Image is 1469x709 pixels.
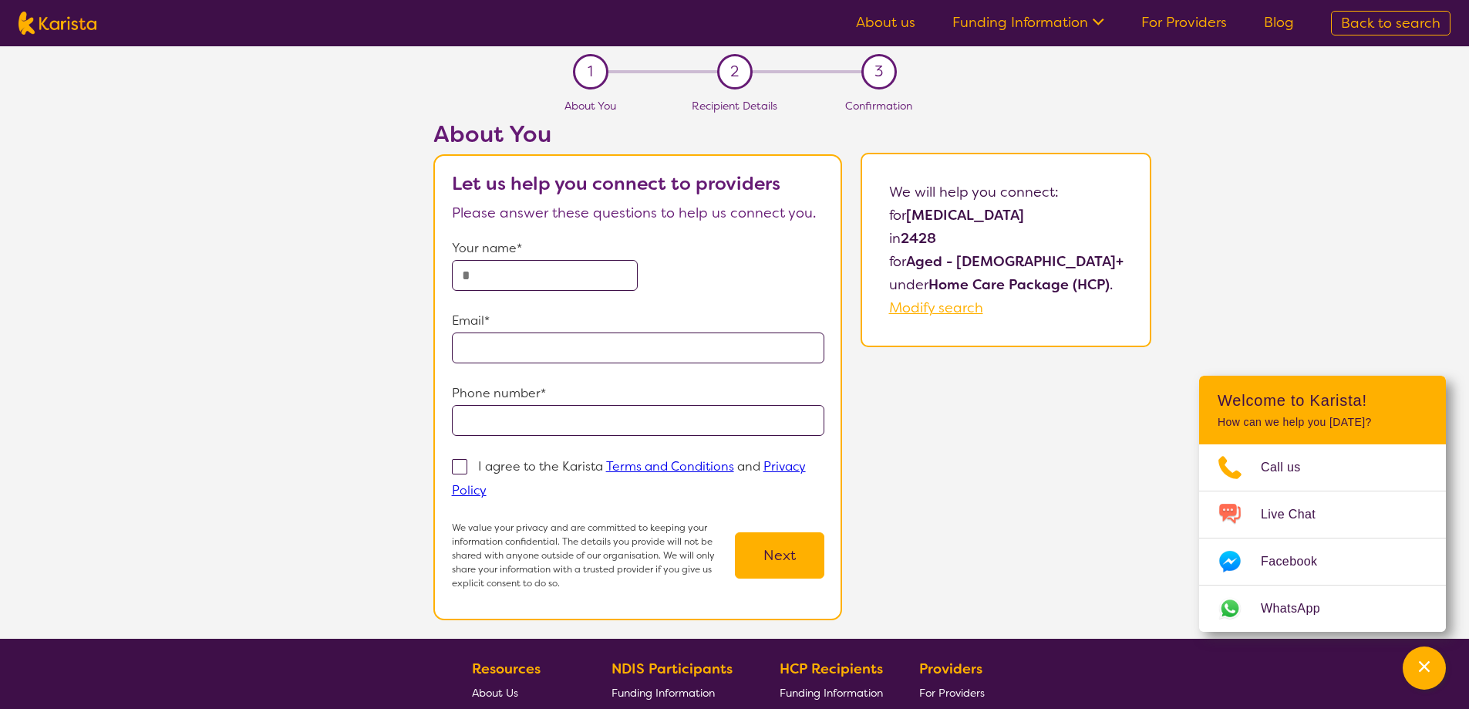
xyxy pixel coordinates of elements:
span: Call us [1261,456,1319,479]
a: Funding Information [952,13,1104,32]
a: Terms and Conditions [606,458,734,474]
p: under . [889,273,1124,296]
a: About us [856,13,915,32]
a: For Providers [1141,13,1227,32]
p: We value your privacy and are committed to keeping your information confidential. The details you... [452,521,736,590]
b: Aged - [DEMOGRAPHIC_DATA]+ [906,252,1124,271]
span: Facebook [1261,550,1336,573]
p: Email* [452,309,825,333]
span: Recipient Details [692,99,777,113]
span: Funding Information [780,686,883,700]
span: Live Chat [1261,503,1334,526]
p: I agree to the Karista and [452,458,806,498]
p: for [889,250,1124,273]
h2: About You [433,120,842,148]
button: Channel Menu [1403,647,1446,690]
b: Providers [919,660,982,678]
a: Back to search [1331,11,1450,35]
span: About You [564,99,616,113]
span: 2 [730,60,739,83]
p: Please answer these questions to help us connect you. [452,201,825,225]
a: Funding Information [780,680,883,704]
div: Channel Menu [1199,376,1446,632]
h2: Welcome to Karista! [1218,391,1427,410]
span: Back to search [1341,14,1440,32]
p: Phone number* [452,382,825,405]
b: Resources [472,660,541,678]
button: Next [735,532,824,579]
b: 2428 [901,229,936,248]
span: WhatsApp [1261,597,1339,620]
b: Home Care Package (HCP) [928,275,1110,294]
span: 1 [588,60,593,83]
a: For Providers [919,680,991,704]
span: Funding Information [612,686,715,700]
span: Confirmation [845,99,912,113]
span: For Providers [919,686,985,700]
b: NDIS Participants [612,660,733,678]
span: 3 [874,60,883,83]
p: We will help you connect: [889,181,1124,204]
a: About Us [472,680,575,704]
b: [MEDICAL_DATA] [906,206,1024,225]
img: Karista logo [19,12,96,35]
b: Let us help you connect to providers [452,171,780,196]
span: About Us [472,686,518,700]
p: for [889,204,1124,227]
ul: Choose channel [1199,444,1446,632]
p: in [889,227,1124,250]
p: Your name* [452,237,825,260]
a: Privacy Policy [452,458,806,498]
a: Blog [1264,13,1294,32]
a: Modify search [889,299,983,317]
a: Web link opens in a new tab. [1199,586,1446,632]
b: HCP Recipients [780,660,883,678]
a: Funding Information [612,680,744,704]
p: How can we help you [DATE]? [1218,416,1427,429]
